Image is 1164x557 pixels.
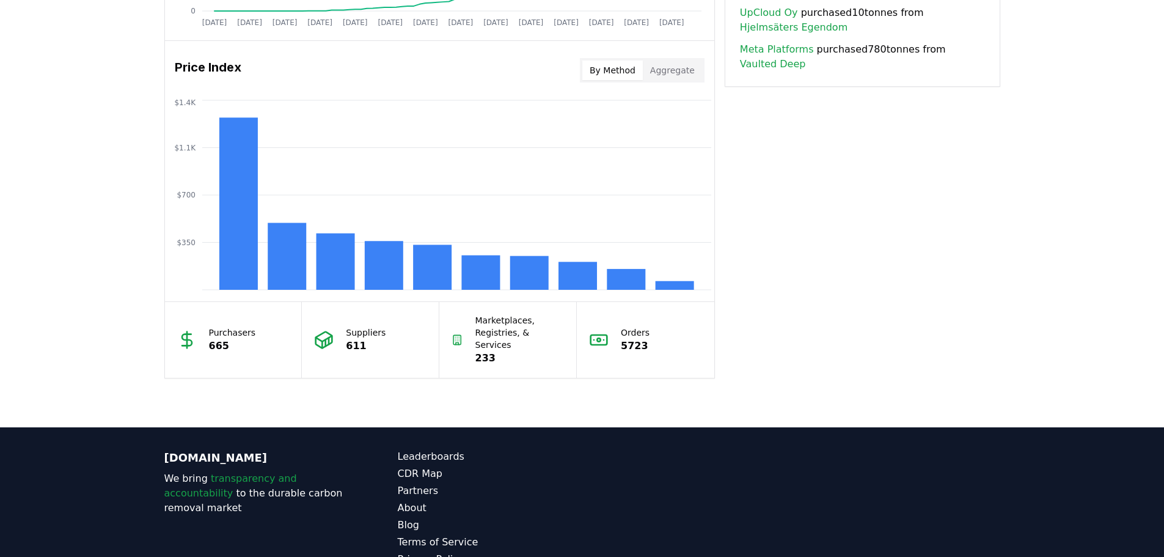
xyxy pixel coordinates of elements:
tspan: $1.1K [174,144,196,152]
p: 5723 [621,339,650,353]
p: 665 [209,339,256,353]
tspan: [DATE] [413,18,438,27]
tspan: [DATE] [554,18,579,27]
tspan: [DATE] [307,18,332,27]
tspan: [DATE] [272,18,297,27]
a: Meta Platforms [740,42,814,57]
h3: Price Index [175,58,241,83]
p: Purchasers [209,326,256,339]
button: By Method [582,61,643,80]
tspan: [DATE] [202,18,227,27]
tspan: [DATE] [624,18,649,27]
a: Hjelmsäters Egendom [740,20,847,35]
tspan: $350 [177,238,196,247]
tspan: [DATE] [378,18,403,27]
tspan: [DATE] [588,18,613,27]
a: Leaderboards [398,449,582,464]
span: purchased 10 tonnes from [740,6,985,35]
tspan: [DATE] [659,18,684,27]
p: Suppliers [346,326,386,339]
span: purchased 780 tonnes from [740,42,985,72]
p: Orders [621,326,650,339]
a: About [398,501,582,515]
p: [DOMAIN_NAME] [164,449,349,467]
tspan: [DATE] [518,18,543,27]
tspan: $700 [177,191,196,199]
a: CDR Map [398,467,582,481]
a: Terms of Service [398,535,582,550]
p: 233 [475,351,565,366]
a: Blog [398,518,582,533]
tspan: 0 [191,7,196,15]
a: UpCloud Oy [740,6,798,20]
p: 611 [346,339,386,353]
p: We bring to the durable carbon removal market [164,471,349,515]
p: Marketplaces, Registries, & Services [475,314,565,351]
a: Vaulted Deep [740,57,806,72]
a: Partners [398,484,582,498]
tspan: $1.4K [174,98,196,107]
tspan: [DATE] [342,18,367,27]
tspan: [DATE] [483,18,508,27]
span: transparency and accountability [164,473,297,499]
tspan: [DATE] [237,18,262,27]
button: Aggregate [643,61,702,80]
tspan: [DATE] [448,18,473,27]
